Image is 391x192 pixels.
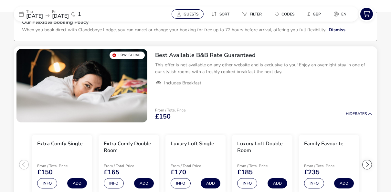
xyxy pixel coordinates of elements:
[104,169,119,176] span: £165
[171,169,186,176] span: £170
[281,12,294,17] span: Codes
[219,12,229,17] span: Sort
[304,169,320,176] span: £235
[250,12,262,17] span: Filter
[155,62,372,75] p: This offer is not available on any other website and is exclusive to you! Enjoy an overnight stay...
[37,169,53,176] span: £150
[334,178,354,188] button: Add
[307,11,310,17] i: £
[155,113,171,120] span: £150
[184,12,198,17] span: Guests
[110,52,145,59] div: Lowest Rate
[52,13,69,20] span: [DATE]
[269,9,300,19] button: Codes
[302,9,326,19] button: £GBP
[164,80,201,86] span: Includes Breakfast
[155,52,372,59] h2: Best Available B&B Rate Guaranteed
[237,169,253,176] span: £185
[104,164,150,168] p: From / Total Price
[22,20,369,26] h3: Our Flexible Booking Policy
[341,12,346,17] span: en
[269,9,302,19] naf-pibe-menu-bar-item: Codes
[150,46,377,91] div: Best Available B&B Rate GuaranteedThis offer is not available on any other website and is exclusi...
[155,108,185,112] p: From / Total Price
[171,164,217,168] p: From / Total Price
[104,140,153,154] h3: Extra Comfy Double Room
[313,12,321,17] span: GBP
[171,178,191,188] button: Info
[78,12,81,17] span: 1
[206,9,237,19] naf-pibe-menu-bar-item: Sort
[14,6,111,22] div: Thu[DATE]Fri[DATE]1
[346,111,355,116] span: Hide
[237,140,287,154] h3: Luxury Loft Double Room
[304,140,343,147] h3: Family Favourite
[346,112,372,116] button: HideRates
[104,178,124,188] button: Info
[26,13,43,20] span: [DATE]
[16,49,147,122] swiper-slide: 1 / 1
[237,9,269,19] naf-pibe-menu-bar-item: Filter
[304,164,350,168] p: From / Total Price
[172,9,206,19] naf-pibe-menu-bar-item: Guests
[206,9,235,19] button: Sort
[302,9,329,19] naf-pibe-menu-bar-item: £GBP
[37,164,83,168] p: From / Total Price
[172,9,204,19] button: Guests
[52,10,69,14] p: Fri
[201,178,220,188] button: Add
[37,178,57,188] button: Info
[171,140,214,147] h3: Luxury Loft Single
[237,178,257,188] button: Info
[329,26,345,33] button: Dismiss
[67,178,87,188] button: Add
[329,9,354,19] naf-pibe-menu-bar-item: en
[37,140,83,147] h3: Extra Comfy Single
[237,9,267,19] button: Filter
[22,27,326,33] p: When you book direct with Clandeboye Lodge, you can cancel or change your booking for free up to ...
[134,178,154,188] button: Add
[304,178,324,188] button: Info
[268,178,287,188] button: Add
[237,164,283,168] p: From / Total Price
[26,10,43,14] p: Thu
[329,9,352,19] button: en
